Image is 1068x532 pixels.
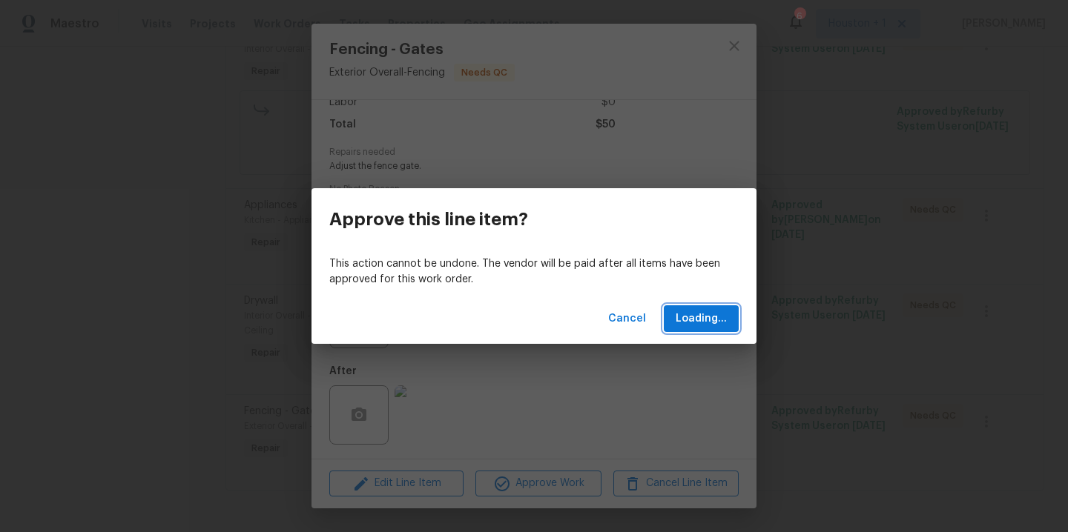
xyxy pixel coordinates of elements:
[329,256,739,287] p: This action cannot be undone. The vendor will be paid after all items have been approved for this...
[329,209,528,230] h3: Approve this line item?
[676,310,727,328] span: Loading...
[664,305,739,333] button: Loading...
[602,305,652,333] button: Cancel
[608,310,646,328] span: Cancel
